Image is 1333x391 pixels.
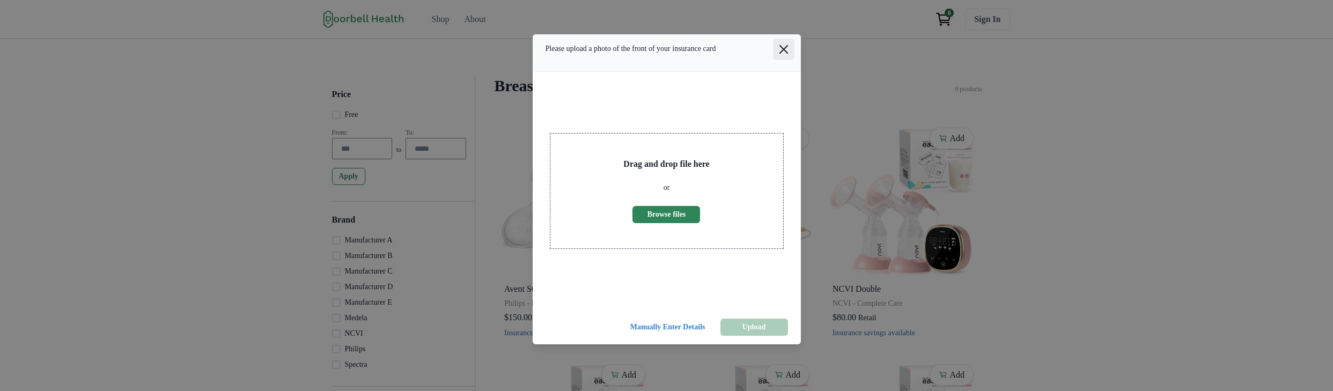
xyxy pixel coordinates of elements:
h2: Drag and drop file here [623,159,709,169]
button: Close [773,39,794,60]
p: or [664,182,670,193]
button: Upload [720,319,788,336]
button: Manually Enter Details [622,319,714,336]
header: Please upload a photo of the front of your insurance card [533,34,801,72]
button: Browse files [632,206,700,223]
